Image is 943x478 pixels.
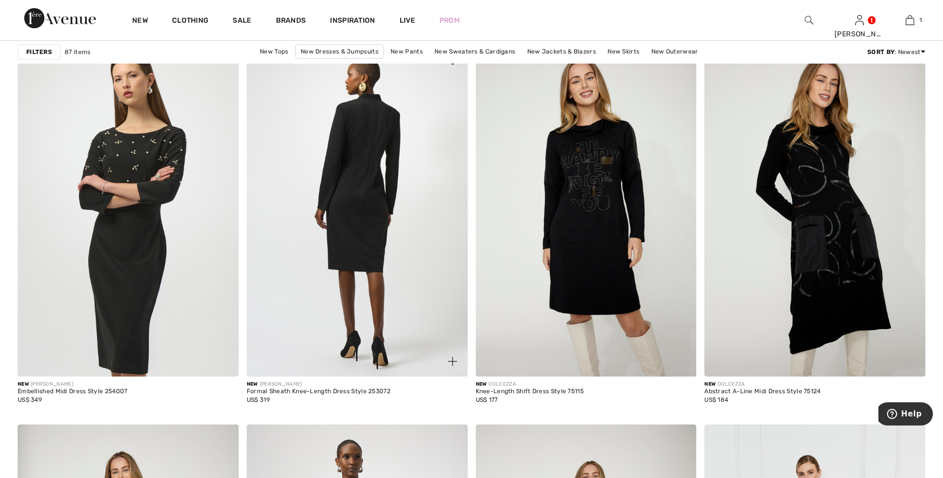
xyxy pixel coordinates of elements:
a: Clothing [172,16,208,27]
span: New [704,381,715,387]
div: DOLCEZZA [476,381,584,388]
span: US$ 184 [704,396,728,403]
strong: Sort By [867,48,895,56]
span: 87 items [65,47,90,57]
div: : Newest [867,47,925,57]
span: Inspiration [330,16,375,27]
img: Knee-Length Shift Dress Style 75115. As sample [476,45,697,377]
img: 1ère Avenue [24,8,96,28]
a: Formal Sheath Knee-Length Dress Style 253072. Black [247,45,468,377]
img: Abstract A-Line Midi Dress Style 75124. As sample [704,45,925,377]
div: Embellished Midi Dress Style 254007 [18,388,128,395]
a: Live [400,15,415,26]
a: New Pants [385,45,428,58]
a: New Skirts [602,45,644,58]
img: My Bag [906,14,914,26]
a: Prom [439,15,460,26]
a: Brands [276,16,306,27]
div: Knee-Length Shift Dress Style 75115 [476,388,584,395]
span: New [18,381,29,387]
img: plus_v2.svg [448,357,457,366]
div: DOLCEZZA [704,381,820,388]
a: New Outerwear [646,45,703,58]
div: Formal Sheath Knee-Length Dress Style 253072 [247,388,391,395]
span: New [247,381,258,387]
div: [PERSON_NAME] [247,381,391,388]
iframe: Opens a widget where you can find more information [878,402,933,428]
a: New Tops [255,45,293,58]
a: New [132,16,148,27]
a: 1 [885,14,934,26]
span: 1 [919,16,922,25]
span: US$ 349 [18,396,42,403]
strong: Filters [26,47,52,57]
div: [PERSON_NAME] [835,29,884,39]
div: Abstract A-Line Midi Dress Style 75124 [704,388,820,395]
a: Sign In [855,15,864,25]
span: US$ 177 [476,396,498,403]
span: US$ 319 [247,396,270,403]
span: New [476,381,487,387]
img: My Info [855,14,864,26]
a: Sale [233,16,251,27]
a: New Jackets & Blazers [522,45,601,58]
img: search the website [805,14,813,26]
a: New Sweaters & Cardigans [429,45,520,58]
a: New Dresses & Jumpsuits [295,44,384,59]
img: Embellished Midi Dress Style 254007. Black [18,45,239,377]
div: [PERSON_NAME] [18,381,128,388]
